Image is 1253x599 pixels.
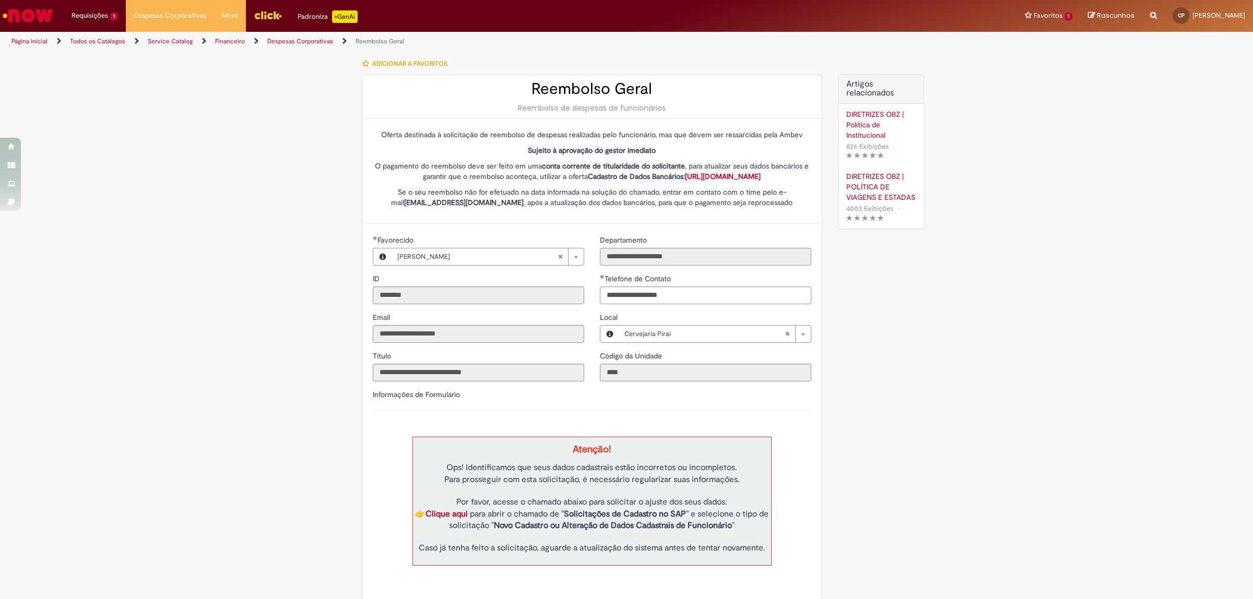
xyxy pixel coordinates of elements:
img: click_logo_yellow_360x200.png [254,7,282,23]
input: Código da Unidade [600,364,811,381]
strong: Novo Cadastro ou Alteração de Dados Cadastrais de Funcionário [494,520,732,531]
ul: Trilhas de página [8,32,828,51]
abbr: Limpar campo Favorecido [552,248,568,265]
span: • [895,201,902,215]
span: Por favor, acesse o chamado abaixo para solicitar o ajuste dos seus dados: [456,497,727,507]
input: Telefone de Contato [600,286,811,304]
span: [PERSON_NAME] [1192,11,1245,20]
a: Service Catalog [148,37,193,45]
label: Somente leitura - ID [373,273,382,284]
span: Necessários - Favorecido [377,235,416,245]
a: [PERSON_NAME]Limpar campo Favorecido [392,248,584,265]
input: Email [373,325,584,343]
a: Financeiro [215,37,245,45]
span: Para prosseguir com esta solicitação, é necessário regularizar suas informações. [444,474,740,485]
strong: conta corrente de titularidade do solicitante [542,161,685,171]
strong: Sujeito à aprovação do gestor imediato [528,146,656,155]
a: Rascunhos [1088,11,1134,21]
p: Se o seu reembolso não for efetuado na data informada na solução do chamado, entrar em contato co... [373,187,811,208]
button: Favorecido, Visualizar este registro Caroline Martins Palandi [373,248,392,265]
span: More [222,10,238,21]
span: Caso já tenha feito a solicitação, aguarde a atualização do sistema antes de tentar novamente. [419,543,765,553]
span: 826 Exibições [846,142,889,151]
label: Somente leitura - Email [373,312,392,322]
strong: Cadastro de Dados Bancários: [588,172,761,181]
div: Padroniza [298,10,358,23]
a: DIRETRIZES OBZ | POLÍTICA DE VIAGENS E ESTADAS [846,171,916,202]
strong: [EMAIL_ADDRESS][DOMAIN_NAME] [404,198,524,207]
span: • [891,139,897,153]
button: Adicionar a Favoritos [362,53,453,75]
span: Ops! Identificamos que seus dados cadastrais estão incorretos ou incompletos. [446,462,737,473]
span: Telefone de Contato [605,274,673,283]
label: Somente leitura - Título [373,351,393,361]
span: CP [1178,12,1185,19]
button: Local, Visualizar este registro Cervejaria Piraí [600,326,619,342]
span: Local [600,313,620,322]
p: O pagamento do reembolso deve ser feito em uma , para atualizar seus dados bancários e garantir q... [373,161,811,182]
span: Cervejaria Piraí [624,326,785,342]
span: 1 [110,12,118,21]
label: Somente leitura - Departamento [600,235,649,245]
a: Despesas Corporativas [267,37,333,45]
span: 1 [1065,12,1072,21]
a: Página inicial [11,37,48,45]
p: +GenAi [332,10,358,23]
span: Despesas Corporativas [134,10,206,21]
span: Somente leitura - Email [373,313,392,322]
span: Rascunhos [1097,10,1134,20]
span: Obrigatório Preenchido [600,274,605,279]
h2: Reembolso Geral [373,80,811,98]
div: Reembolso de despesas de funcionários [373,103,811,113]
span: Requisições [72,10,108,21]
input: Título [373,364,584,381]
span: Adicionar a Favoritos [372,59,447,68]
strong: Solicitações de Cadastro no SAP [564,509,686,519]
input: ID [373,286,584,304]
span: [PERSON_NAME] [397,248,558,265]
abbr: Limpar campo Local [779,326,795,342]
span: 👉 para abrir o chamado de " " e selecione o tipo de solicitação " " [415,509,769,531]
span: Favoritos [1034,10,1062,21]
label: Somente leitura - Código da Unidade [600,351,664,361]
a: Todos os Catálogos [70,37,125,45]
input: Departamento [600,248,811,266]
h3: Artigos relacionados [846,80,916,98]
a: Clique aqui [425,509,468,519]
p: Oferta destinada à solicitação de reembolso de despesas realizadas pelo funcionário, mas que deve... [373,129,811,140]
span: Obrigatório Preenchido [373,236,377,240]
label: Informações de Formulário [373,390,460,399]
span: 4003 Exibições [846,204,893,213]
a: [URL][DOMAIN_NAME] [685,172,761,181]
strong: Atenção! [573,443,611,456]
img: ServiceNow [1,5,55,26]
a: DIRETRIZES OBZ | Política de Institucional [846,109,916,140]
a: Reembolso Geral [356,37,404,45]
a: Cervejaria PiraíLimpar campo Local [619,326,811,342]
